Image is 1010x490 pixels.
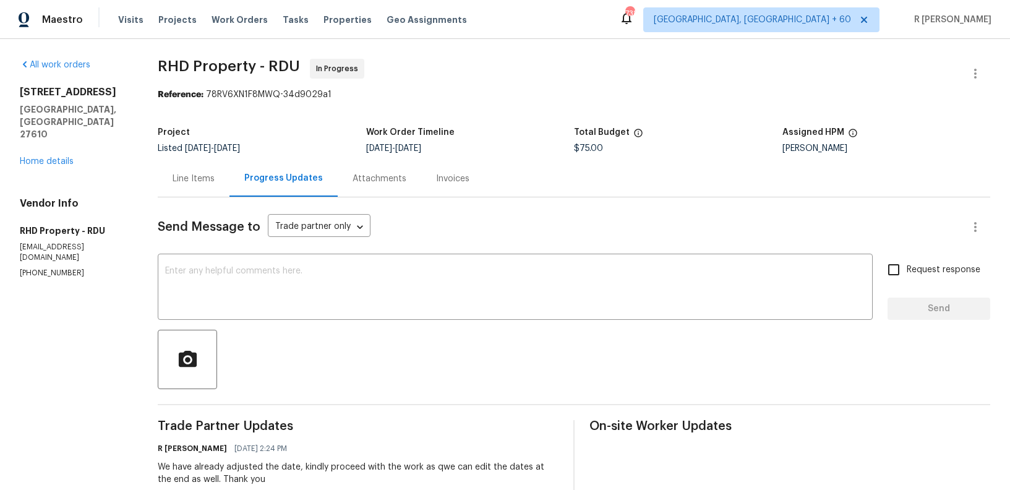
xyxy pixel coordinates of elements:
span: Work Orders [212,14,268,26]
span: On-site Worker Updates [589,420,990,432]
span: $75.00 [574,144,603,153]
span: The hpm assigned to this work order. [848,128,858,144]
h5: Total Budget [574,128,630,137]
div: Trade partner only [268,217,370,238]
span: Properties [323,14,372,26]
h5: RHD Property - RDU [20,225,128,237]
a: Home details [20,157,74,166]
h2: [STREET_ADDRESS] [20,86,128,98]
h4: Vendor Info [20,197,128,210]
span: - [185,144,240,153]
p: [PHONE_NUMBER] [20,268,128,278]
p: [EMAIL_ADDRESS][DOMAIN_NAME] [20,242,128,263]
h5: Project [158,128,190,137]
span: Maestro [42,14,83,26]
h5: Assigned HPM [782,128,844,137]
span: In Progress [316,62,363,75]
span: Visits [118,14,143,26]
span: R [PERSON_NAME] [909,14,991,26]
b: Reference: [158,90,203,99]
span: Request response [907,264,980,277]
span: Send Message to [158,221,260,233]
h5: [GEOGRAPHIC_DATA], [GEOGRAPHIC_DATA] 27610 [20,103,128,140]
span: Trade Partner Updates [158,420,558,432]
h5: Work Order Timeline [366,128,455,137]
span: Tasks [283,15,309,24]
div: Progress Updates [244,172,323,184]
span: [DATE] [366,144,392,153]
span: [GEOGRAPHIC_DATA], [GEOGRAPHIC_DATA] + 60 [654,14,851,26]
span: - [366,144,421,153]
span: [DATE] [214,144,240,153]
span: Projects [158,14,197,26]
span: Listed [158,144,240,153]
span: RHD Property - RDU [158,59,300,74]
div: [PERSON_NAME] [782,144,990,153]
div: Attachments [353,173,406,185]
div: Line Items [173,173,215,185]
span: The total cost of line items that have been proposed by Opendoor. This sum includes line items th... [633,128,643,144]
div: 738 [625,7,634,20]
div: Invoices [436,173,469,185]
span: [DATE] [185,144,211,153]
span: Geo Assignments [387,14,467,26]
div: 78RV6XN1F8MWQ-34d9029a1 [158,88,990,101]
span: [DATE] 2:24 PM [234,442,287,455]
div: We have already adjusted the date, kindly proceed with the work as qwe can edit the dates at the ... [158,461,558,486]
a: All work orders [20,61,90,69]
h6: R [PERSON_NAME] [158,442,227,455]
span: [DATE] [395,144,421,153]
